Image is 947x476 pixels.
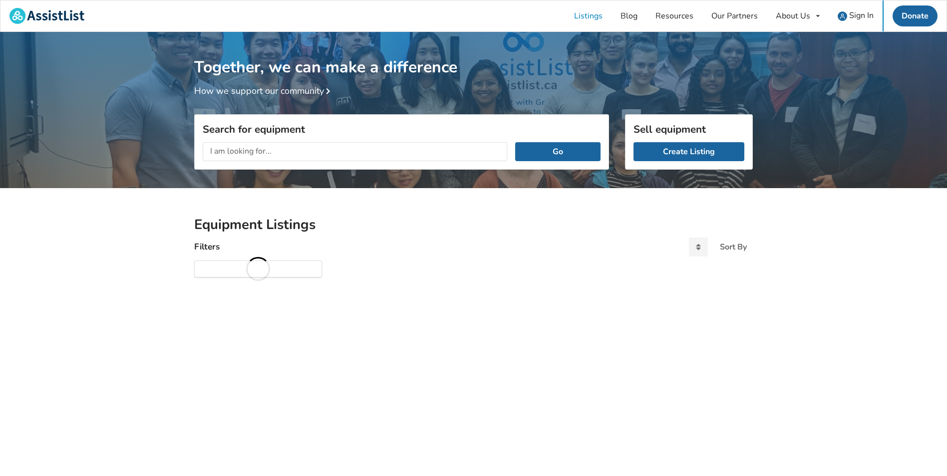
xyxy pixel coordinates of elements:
img: user icon [838,11,847,21]
a: Create Listing [633,142,744,161]
h3: Sell equipment [633,123,744,136]
h4: Filters [194,241,220,252]
div: Sort By [720,243,747,251]
h2: Equipment Listings [194,216,753,234]
button: Go [515,142,601,161]
h1: Together, we can make a difference [194,32,753,77]
a: Resources [646,0,702,31]
a: user icon Sign In [829,0,883,31]
a: Blog [612,0,646,31]
span: Sign In [849,10,874,21]
h3: Search for equipment [203,123,601,136]
a: Donate [893,5,938,26]
a: How we support our community [194,85,334,97]
a: Listings [565,0,612,31]
div: About Us [776,12,810,20]
img: assistlist-logo [9,8,84,24]
a: Our Partners [702,0,767,31]
input: I am looking for... [203,142,507,161]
